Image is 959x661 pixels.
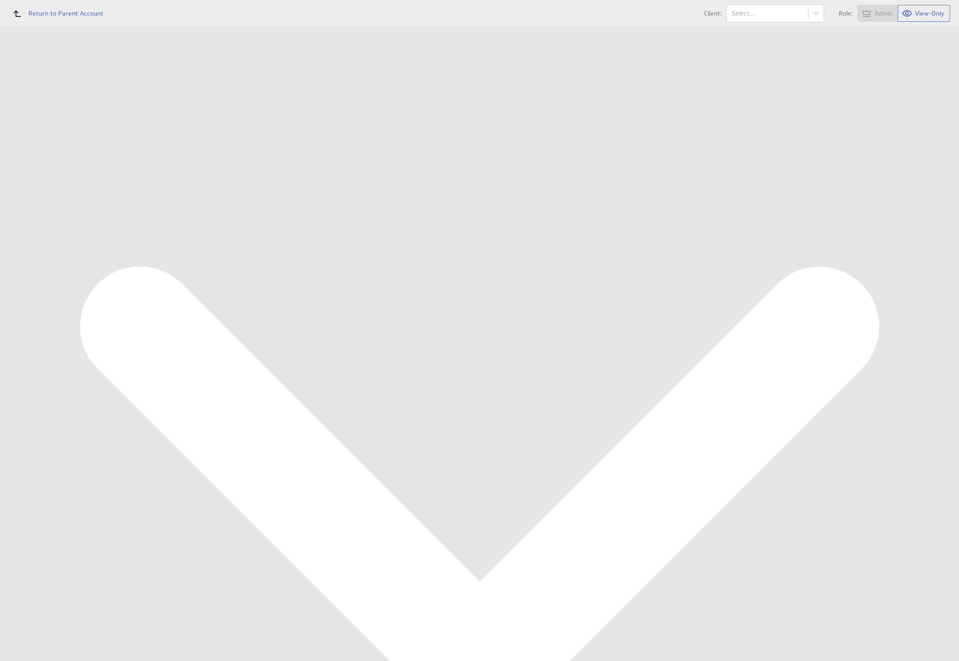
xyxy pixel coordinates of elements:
span: Admin [875,9,892,17]
button: View as Admin [857,5,898,22]
span: Return to Parent Account [28,10,103,16]
a: Return to Parent Account [7,4,103,23]
button: View as View-Only [898,5,950,22]
span: Role: [839,10,853,16]
span: Client: [704,10,722,16]
div: Select... [731,10,804,16]
span: View-Only [915,9,944,17]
